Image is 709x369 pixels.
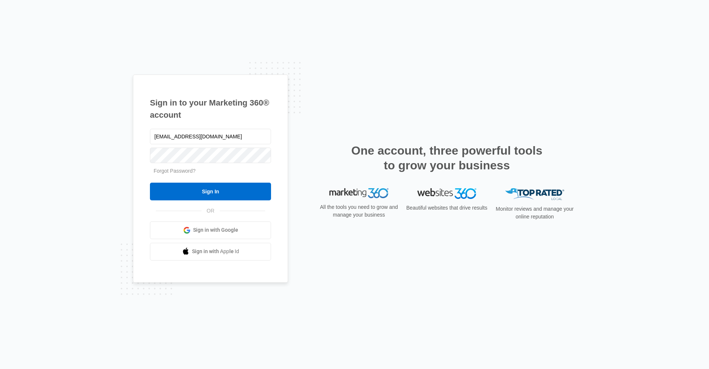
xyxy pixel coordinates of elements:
a: Forgot Password? [154,168,196,174]
span: Sign in with Apple Id [192,248,239,255]
p: Monitor reviews and manage your online reputation [493,205,576,221]
span: Sign in with Google [193,226,238,234]
h1: Sign in to your Marketing 360® account [150,97,271,121]
a: Sign in with Apple Id [150,243,271,261]
img: Top Rated Local [505,188,564,200]
p: Beautiful websites that drive results [405,204,488,212]
img: Marketing 360 [329,188,388,199]
input: Sign In [150,183,271,200]
img: Websites 360 [417,188,476,199]
span: OR [202,207,220,215]
a: Sign in with Google [150,221,271,239]
h2: One account, three powerful tools to grow your business [349,143,545,173]
p: All the tools you need to grow and manage your business [318,203,400,219]
input: Email [150,129,271,144]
